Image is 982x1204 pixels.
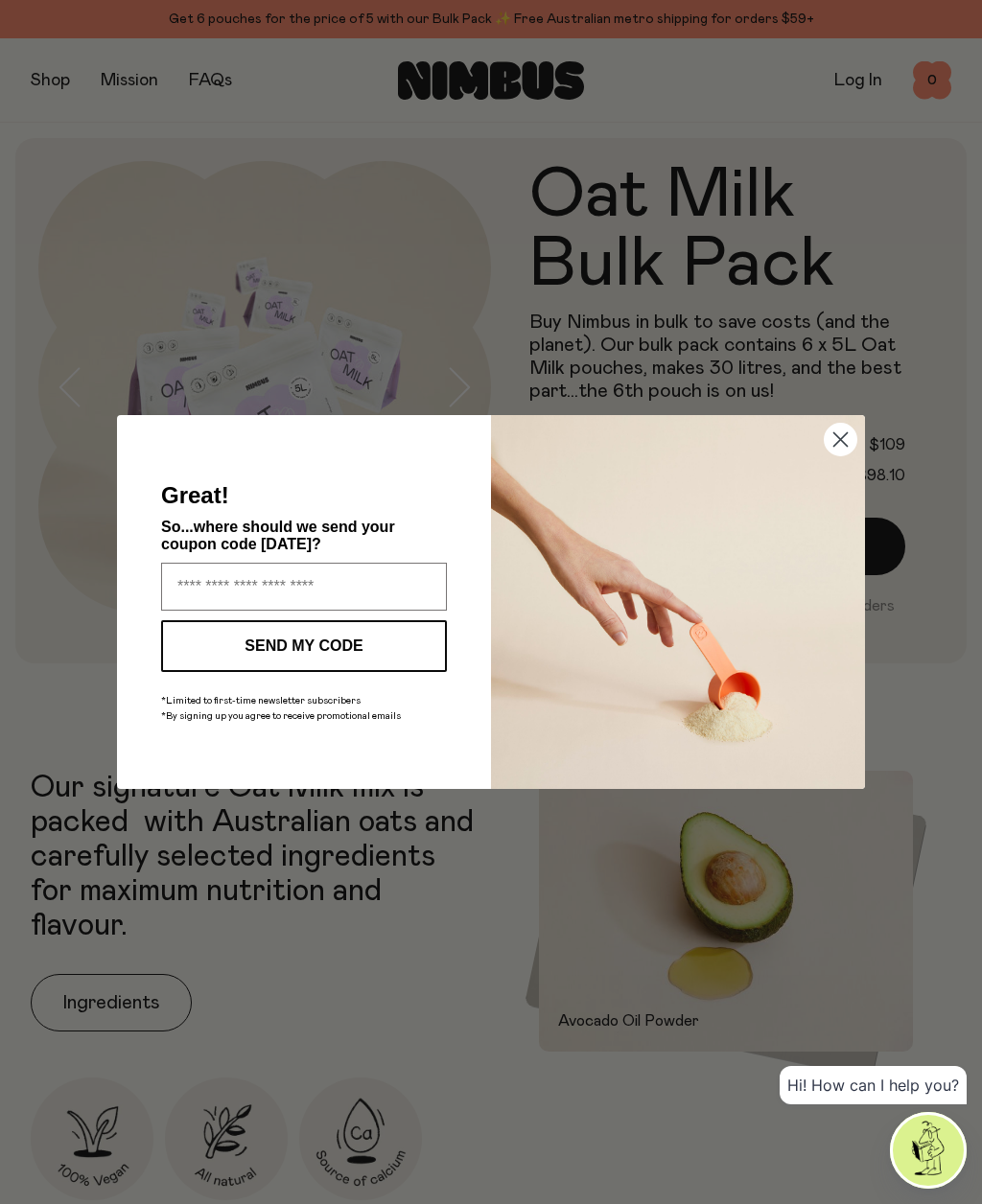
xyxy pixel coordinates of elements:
[161,519,395,552] span: So...where should we send your coupon code [DATE]?
[893,1115,964,1186] img: agent
[161,620,447,672] button: SEND MY CODE
[780,1066,967,1104] div: Hi! How can I help you?
[824,423,857,456] button: Close dialog
[491,415,865,789] img: c0d45117-8e62-4a02-9742-374a5db49d45.jpeg
[161,482,229,508] span: Great!
[161,711,401,721] span: *By signing up you agree to receive promotional emails
[161,696,361,706] span: *Limited to first-time newsletter subscribers
[161,563,447,611] input: Enter your email address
